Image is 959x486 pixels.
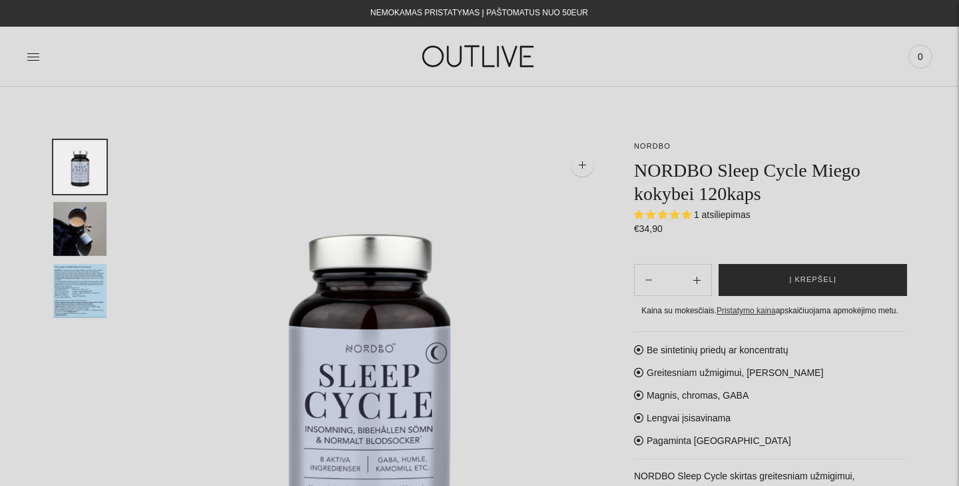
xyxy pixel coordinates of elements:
span: €34,90 [634,223,663,234]
span: Į krepšelį [789,273,836,287]
button: Į krepšelį [719,264,907,296]
a: 0 [908,42,932,71]
img: OUTLIVE [396,33,563,79]
span: 5.00 stars [634,209,694,220]
div: NEMOKAMAS PRISTATYMAS Į PAŠTOMATUS NUO 50EUR [370,5,588,21]
button: Translation missing: en.general.accessibility.image_thumbail [53,202,107,256]
span: 1 atsiliepimas [694,209,751,220]
span: 0 [911,47,930,66]
h1: NORDBO Sleep Cycle Miego kokybei 120kaps [634,159,906,205]
a: Pristatymo kaina [717,306,776,315]
button: Translation missing: en.general.accessibility.image_thumbail [53,140,107,194]
button: Subtract product quantity [683,264,711,296]
button: Add product quantity [635,264,663,296]
a: NORDBO [634,142,671,150]
input: Product quantity [663,271,683,290]
button: Translation missing: en.general.accessibility.image_thumbail [53,264,107,318]
div: Kaina su mokesčiais. apskaičiuojama apmokėjimo metu. [634,304,906,318]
